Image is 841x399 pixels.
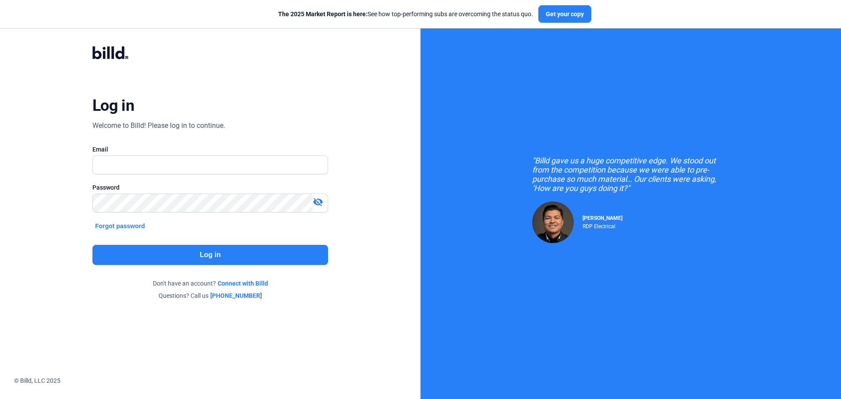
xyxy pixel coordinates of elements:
div: Welcome to Billd! Please log in to continue. [92,120,225,131]
div: RDP Electrical [583,221,622,230]
div: Questions? Call us [92,291,328,300]
button: Forgot password [92,221,148,231]
div: "Billd gave us a huge competitive edge. We stood out from the competition because we were able to... [532,156,729,193]
div: Email [92,145,328,154]
div: Don't have an account? [92,279,328,288]
button: Get your copy [538,5,591,23]
a: [PHONE_NUMBER] [210,291,262,300]
div: Log in [92,96,134,115]
div: See how top-performing subs are overcoming the status quo. [278,10,533,18]
mat-icon: visibility_off [313,197,323,207]
a: Connect with Billd [218,279,268,288]
div: Password [92,183,328,192]
span: The 2025 Market Report is here: [278,11,367,18]
span: [PERSON_NAME] [583,215,622,221]
img: Raul Pacheco [532,201,574,243]
button: Log in [92,245,328,265]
